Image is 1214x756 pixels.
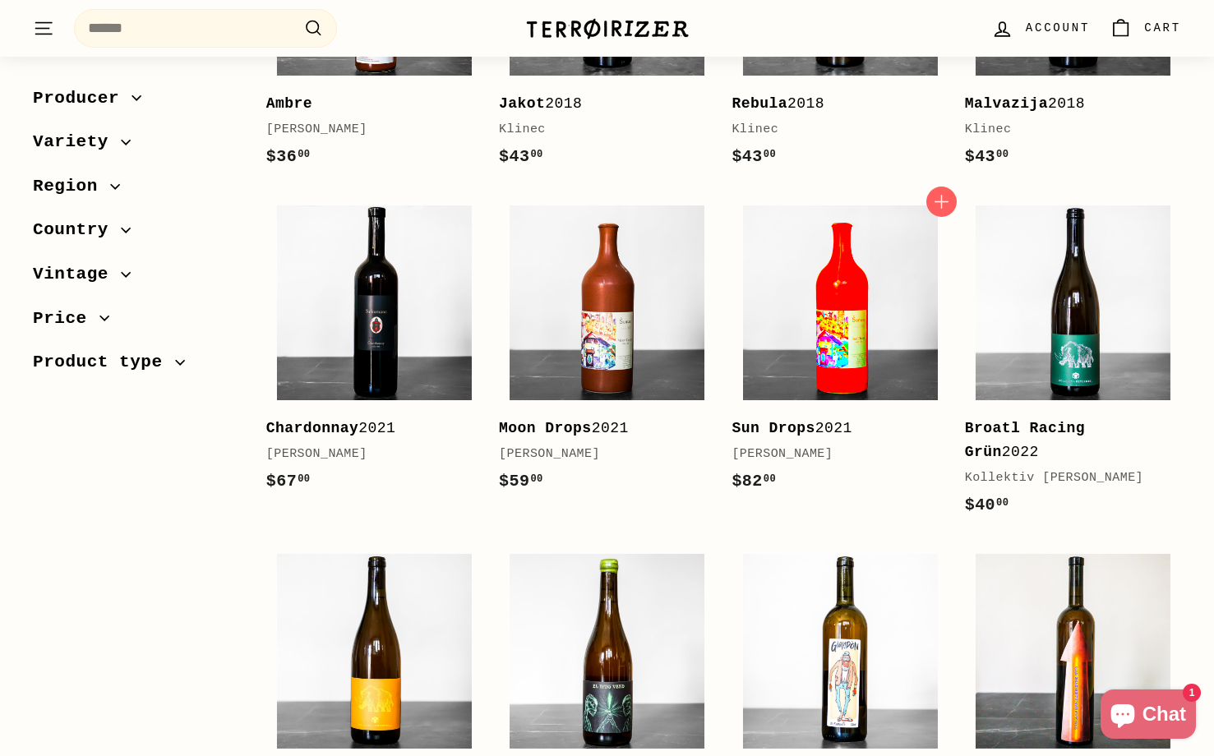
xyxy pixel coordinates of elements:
[965,147,1009,166] span: $43
[732,417,931,440] div: 2021
[33,125,240,169] button: Variety
[499,120,699,140] div: Klinec
[965,496,1009,514] span: $40
[33,217,121,245] span: Country
[530,149,542,160] sup: 00
[33,85,132,113] span: Producer
[965,195,1181,535] a: Broatl Racing Grün2022Kollektiv [PERSON_NAME]
[965,120,1165,140] div: Klinec
[33,301,240,345] button: Price
[732,472,776,491] span: $82
[266,417,466,440] div: 2021
[732,147,776,166] span: $43
[1100,4,1191,53] a: Cart
[33,168,240,213] button: Region
[965,468,1165,488] div: Kollektiv [PERSON_NAME]
[33,173,110,201] span: Region
[33,81,240,125] button: Producer
[965,95,1048,112] b: Malvazija
[499,417,699,440] div: 2021
[1026,19,1090,37] span: Account
[732,92,931,116] div: 2018
[33,349,175,377] span: Product type
[298,473,310,485] sup: 00
[266,420,359,436] b: Chardonnay
[33,213,240,257] button: Country
[965,417,1165,464] div: 2022
[298,149,310,160] sup: 00
[33,260,121,288] span: Vintage
[732,120,931,140] div: Klinec
[499,445,699,464] div: [PERSON_NAME]
[266,120,466,140] div: [PERSON_NAME]
[499,195,715,511] a: Moon Drops2021[PERSON_NAME]
[732,195,948,511] a: Sun Drops2021[PERSON_NAME]
[965,420,1085,460] b: Broatl Racing Grün
[764,149,776,160] sup: 00
[266,95,312,112] b: Ambre
[499,147,543,166] span: $43
[1096,689,1201,743] inbox-online-store-chat: Shopify online store chat
[764,473,776,485] sup: 00
[33,345,240,390] button: Product type
[266,195,482,511] a: Chardonnay2021[PERSON_NAME]
[499,472,543,491] span: $59
[981,4,1100,53] a: Account
[996,497,1009,509] sup: 00
[530,473,542,485] sup: 00
[499,420,592,436] b: Moon Drops
[732,420,815,436] b: Sun Drops
[266,472,311,491] span: $67
[33,305,99,333] span: Price
[33,256,240,301] button: Vintage
[732,445,931,464] div: [PERSON_NAME]
[266,147,311,166] span: $36
[996,149,1009,160] sup: 00
[266,445,466,464] div: [PERSON_NAME]
[499,92,699,116] div: 2018
[33,129,121,157] span: Variety
[1144,19,1181,37] span: Cart
[965,92,1165,116] div: 2018
[499,95,545,112] b: Jakot
[732,95,787,112] b: Rebula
